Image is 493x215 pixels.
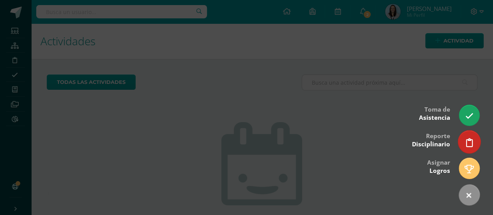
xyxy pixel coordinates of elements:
[427,153,450,179] div: Asignar
[412,140,450,148] span: Disciplinario
[412,127,450,152] div: Reporte
[429,167,450,175] span: Logros
[419,100,450,126] div: Toma de
[419,114,450,122] span: Asistencia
